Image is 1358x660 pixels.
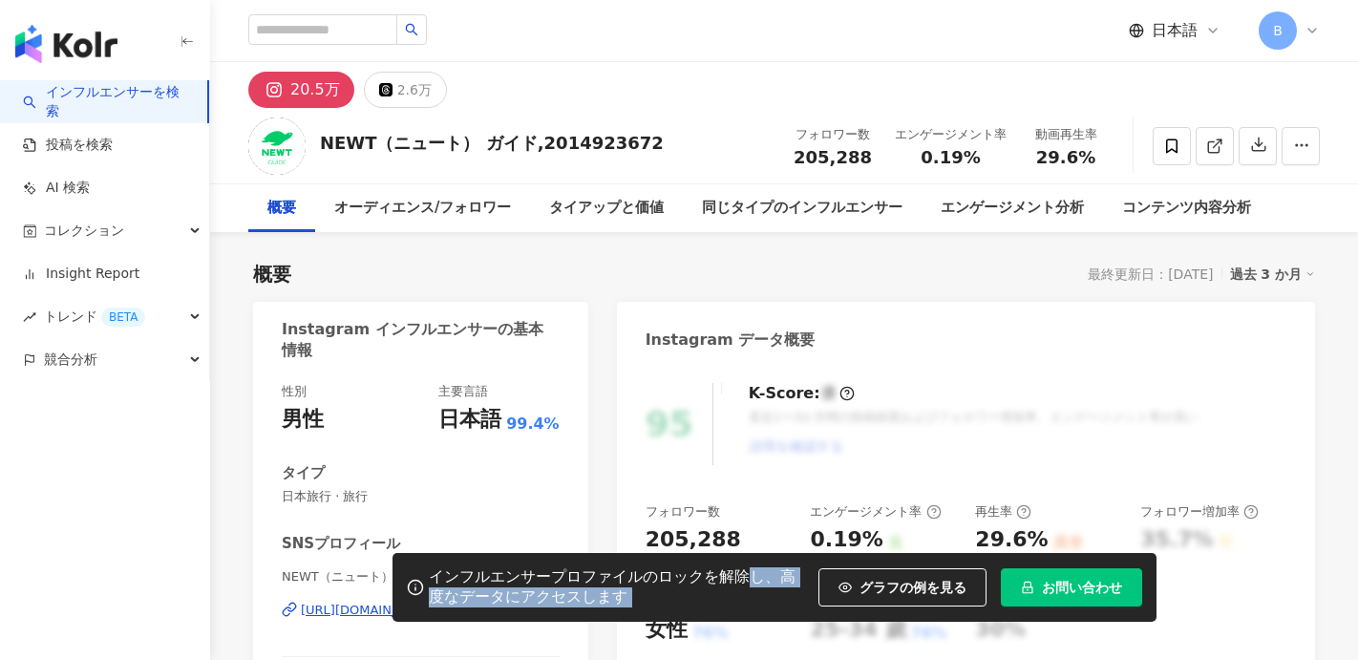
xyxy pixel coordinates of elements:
[506,414,560,435] span: 99.4%
[290,76,340,103] div: 20.5万
[1230,262,1316,287] div: 過去 3 か月
[23,265,139,284] a: Insight Report
[282,534,400,554] div: SNSプロフィール
[267,197,296,220] div: 概要
[1021,581,1034,594] span: lock
[810,525,882,555] div: 0.19%
[44,209,124,252] span: コレクション
[438,405,501,435] div: 日本語
[282,488,560,505] span: 日本旅行 · 旅行
[23,179,90,198] a: AI 検索
[23,136,113,155] a: 投稿を検索
[429,567,809,607] div: インフルエンサープロファイルのロックを解除し、高度なデータにアクセスします
[334,197,511,220] div: オーディエンス/フォロワー
[1140,503,1259,521] div: フォロワー増加率
[895,125,1007,144] div: エンゲージメント率
[44,338,97,381] span: 競合分析
[646,525,741,555] div: 205,288
[975,503,1031,521] div: 再生率
[941,197,1084,220] div: エンゲージメント分析
[646,615,688,645] div: 女性
[549,197,664,220] div: タイアップと価値
[23,83,192,120] a: searchインフルエンサーを検索
[1088,266,1213,282] div: 最終更新日：[DATE]
[975,525,1048,555] div: 29.6%
[646,330,816,351] div: Instagram データ概要
[794,125,872,144] div: フォロワー数
[702,197,902,220] div: 同じタイプのインフルエンサー
[248,72,354,108] button: 20.5万
[44,295,145,338] span: トレンド
[320,131,664,155] div: NEWT（ニュート） ガイド,2014923672
[1273,20,1283,41] span: B
[1042,580,1122,595] span: お問い合わせ
[364,72,447,108] button: 2.6万
[1122,197,1251,220] div: コンテンツ内容分析
[794,147,872,167] span: 205,288
[921,148,980,167] span: 0.19%
[1036,148,1095,167] span: 29.6%
[15,25,117,63] img: logo
[1001,568,1142,607] button: お問い合わせ
[646,503,720,521] div: フォロワー数
[859,580,966,595] span: グラフの例を見る
[405,23,418,36] span: search
[749,383,855,404] div: K-Score :
[253,261,291,287] div: 概要
[101,308,145,327] div: BETA
[397,76,432,103] div: 2.6万
[282,405,324,435] div: 男性
[282,383,307,400] div: 性別
[1029,125,1102,144] div: 動画再生率
[248,117,306,175] img: KOL Avatar
[438,383,488,400] div: 主要言語
[818,568,987,607] button: グラフの例を見る
[1152,20,1198,41] span: 日本語
[810,503,941,521] div: エンゲージメント率
[282,319,550,362] div: Instagram インフルエンサーの基本情報
[282,463,325,483] div: タイプ
[23,310,36,324] span: rise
